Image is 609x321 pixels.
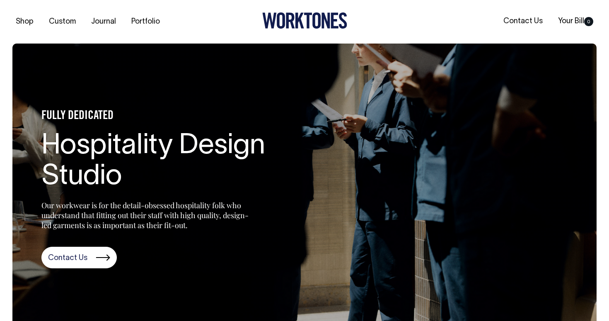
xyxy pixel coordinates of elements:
[128,15,163,29] a: Portfolio
[500,15,546,28] a: Contact Us
[41,131,290,193] h1: Hospitality Design Studio
[41,110,290,123] h4: FULLY DEDICATED
[584,17,593,26] span: 0
[41,200,249,230] p: Our workwear is for the detail-obsessed hospitality folk who understand that fitting out their st...
[41,247,117,268] a: Contact Us
[46,15,79,29] a: Custom
[12,15,37,29] a: Shop
[88,15,119,29] a: Journal
[555,15,597,28] a: Your Bill0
